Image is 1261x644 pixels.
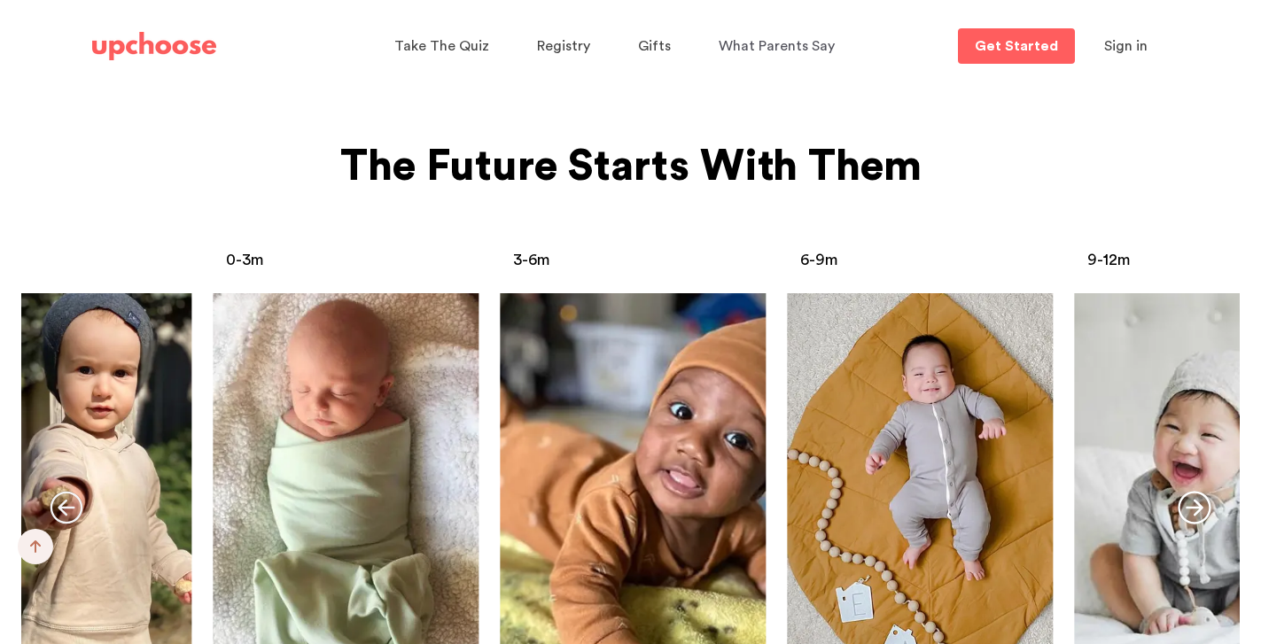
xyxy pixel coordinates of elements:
[800,252,838,268] span: 6-9m
[1082,28,1170,64] button: Sign in
[92,28,216,65] a: UpChoose
[638,39,671,53] span: Gifts
[1104,39,1148,53] span: Sign in
[537,29,595,64] a: Registry
[719,39,835,53] span: What Parents Say
[92,32,216,60] img: UpChoose
[394,29,494,64] a: Take The Quiz
[394,39,489,53] span: Take The Quiz
[719,29,840,64] a: What Parents Say
[975,39,1058,53] p: Get Started
[1087,252,1131,268] span: 9-12m
[638,29,676,64] a: Gifts
[958,28,1075,64] a: Get Started
[340,145,922,188] span: The Future Starts With Them
[226,252,264,268] span: 0-3m
[537,39,590,53] span: Registry
[513,252,550,268] span: 3-6m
